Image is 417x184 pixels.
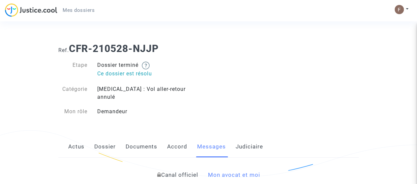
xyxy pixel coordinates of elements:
b: CFR-210528-NJJP [69,43,159,54]
div: Mon rôle [53,108,92,116]
div: [MEDICAL_DATA] : Vol aller-retour annulé [92,85,209,101]
img: AATXAJzStZnij1z7pLwBVIXWK3YoNC_XgdSxs-cJRZpy=s96-c [395,5,404,14]
img: help.svg [142,62,150,69]
a: Documents [126,136,157,158]
a: Messages [197,136,226,158]
a: Accord [167,136,187,158]
div: Etape [53,61,92,79]
a: Judiciaire [236,136,263,158]
a: Mes dossiers [57,5,100,15]
div: Demandeur [92,108,209,116]
a: Dossier [94,136,116,158]
p: Ce dossier est résolu [97,69,204,78]
span: Mes dossiers [63,7,95,13]
div: Catégorie [53,85,92,101]
div: Dossier terminé [92,61,209,79]
a: Actus [68,136,84,158]
span: Ref. [58,47,69,53]
img: jc-logo.svg [5,3,57,17]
